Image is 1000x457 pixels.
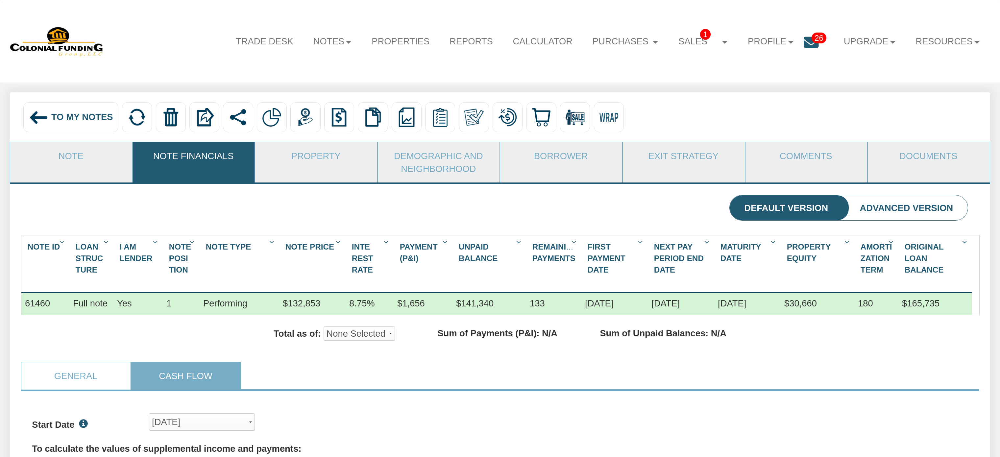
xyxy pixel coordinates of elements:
[10,142,132,169] a: Note
[582,28,668,55] a: Purchases
[599,108,619,127] img: wrap.svg
[200,293,279,315] div: Performing
[857,238,898,290] div: Amorti Zation Term Sort None
[498,108,517,127] img: loan_mod.png
[57,235,69,248] div: Column Menu
[169,242,191,274] span: Note Posi Tion
[206,242,251,251] span: Note Type
[32,442,968,455] div: To calculate the values of supplemental income and payments:
[101,235,113,248] div: Column Menu
[329,108,349,127] img: history.png
[901,238,972,279] div: Sort None
[906,28,990,55] a: Resources
[378,142,499,182] a: Demographic and Neighborhood
[262,108,281,127] img: partial.png
[333,235,345,248] div: Column Menu
[700,29,711,40] span: 1
[717,238,780,268] div: Sort None
[29,108,49,128] img: back_arrow_left_icon.svg
[783,238,854,268] div: Property Equity Sort None
[886,235,898,248] div: Column Menu
[584,238,647,279] div: Sort None
[117,297,132,310] div: Yes
[905,242,944,274] span: Original Loan Balance
[303,28,362,55] a: Notes
[730,195,843,220] li: Default Version
[503,28,582,55] a: Calculator
[581,293,648,315] div: 09/01/2021
[274,327,321,340] label: Total as of:
[21,362,130,390] a: General
[464,108,484,127] img: make_own.png
[24,238,69,267] div: Note Id Sort None
[588,242,625,274] span: First Payment Date
[452,293,526,315] div: $141,340
[650,238,714,279] div: Next Pay Period End Date Sort None
[781,293,854,315] div: $30,660
[324,326,395,341] button: None Selected
[440,235,452,248] div: Column Menu
[165,238,199,290] div: Note Posi Tion Sort None
[150,235,162,248] div: Column Menu
[455,238,526,268] div: Sort None
[346,293,394,315] div: 8.75%
[440,28,503,55] a: Reports
[281,238,345,267] div: Sort None
[654,242,704,274] span: Next Pay Period End Date
[381,235,393,248] div: Column Menu
[195,108,214,127] img: export.svg
[116,238,162,278] div: I Am Lender Sort None
[430,108,450,127] img: serviceOrders.png
[202,238,279,256] div: Note Type Sort None
[701,235,714,248] div: Column Menu
[348,238,393,279] div: Sort None
[281,238,345,267] div: Note Price Sort None
[650,238,714,279] div: Sort None
[455,238,526,268] div: Unpaid Balance Sort None
[362,28,440,55] a: Properties
[51,112,113,122] span: To My Notes
[812,33,826,43] span: 26
[187,235,199,248] div: Column Menu
[266,235,279,248] div: Column Menu
[528,238,581,278] div: Sort None
[72,238,113,290] div: Loan Struc Ture Sort None
[285,242,334,251] span: Note Price
[841,235,854,248] div: Column Menu
[854,293,898,315] div: 180
[363,108,383,127] img: copy.png
[745,142,867,169] a: Comments
[24,238,69,267] div: Sort None
[532,242,578,263] span: Remaining Payments
[76,242,103,274] span: Loan Struc Ture
[845,195,968,220] li: Advanced Version
[711,327,726,340] label: N/A
[120,242,153,263] span: I Am Lender
[868,142,989,169] a: Documents
[857,238,898,290] div: Sort None
[513,235,525,248] div: Column Menu
[720,242,761,263] span: Maturity Date
[397,108,416,127] img: reports.png
[229,108,248,127] img: share.svg
[116,238,162,278] div: Sort None
[959,235,971,248] div: Column Menu
[396,238,452,268] div: Payment (P&I) Sort None
[528,238,581,278] div: Remaining Payments Sort None
[623,142,744,169] a: Exit Strategy
[901,238,972,279] div: Original Loan Balance Sort None
[500,142,622,169] a: Borrower
[400,242,438,263] span: Payment (P&I)
[161,108,181,127] img: trash.png
[532,108,551,127] img: buy.svg
[738,28,804,55] a: Profile
[565,108,585,127] img: for_sale.png
[133,142,254,169] a: Note Financials
[437,327,539,340] label: Sum of Payments (P&I):
[648,293,714,315] div: 10/01/2025
[202,238,279,256] div: Sort None
[714,293,781,315] div: 08/01/2036
[165,238,199,290] div: Sort None
[28,242,60,251] span: Note Id
[459,242,498,263] span: Unpaid Balance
